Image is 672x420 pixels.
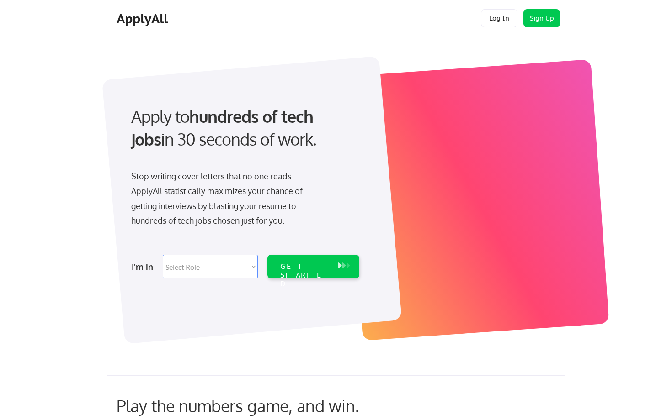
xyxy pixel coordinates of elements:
[523,9,560,27] button: Sign Up
[481,9,517,27] button: Log In
[280,262,329,289] div: GET STARTED
[132,259,157,274] div: I'm in
[131,106,317,149] strong: hundreds of tech jobs
[117,396,400,415] div: Play the numbers game, and win.
[131,169,319,228] div: Stop writing cover letters that no one reads. ApplyAll statistically maximizes your chance of get...
[117,11,171,26] div: ApplyAll
[131,105,356,151] div: Apply to in 30 seconds of work.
